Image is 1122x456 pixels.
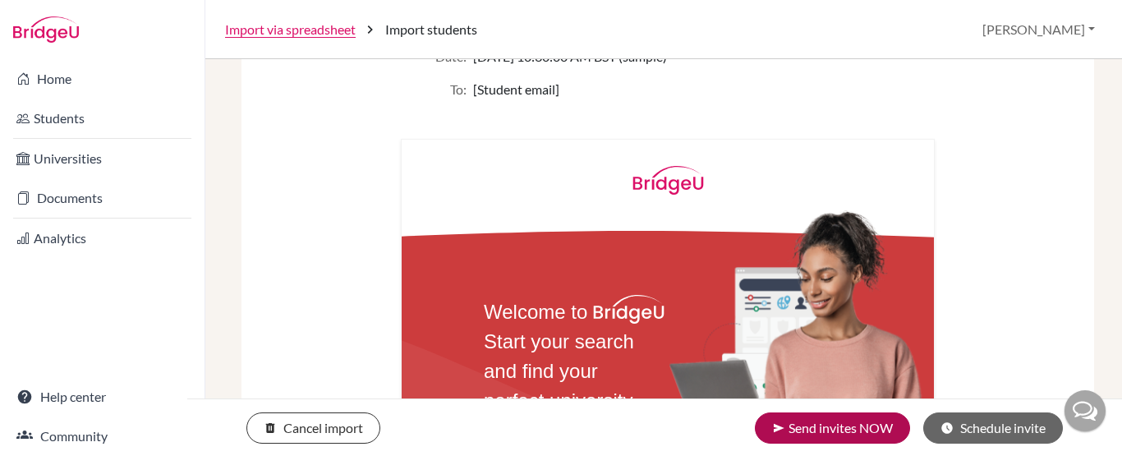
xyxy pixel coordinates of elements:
[3,420,201,453] a: Community
[362,21,379,38] i: chevron_right
[3,182,201,214] a: Documents
[593,295,664,324] img: BridgeU logo
[473,80,559,99] span: [Student email]
[3,142,201,175] a: Universities
[923,412,1063,444] button: Schedule invite
[3,102,201,135] a: Students
[940,421,954,435] i: schedule
[3,62,201,95] a: Home
[246,412,380,444] button: Cancel import
[772,421,785,435] i: send
[632,166,704,195] img: BridgeU logo
[755,412,910,444] button: Send invites NOW
[3,380,201,413] a: Help center
[13,16,79,43] img: Bridge-U
[385,20,477,39] span: Import students
[3,222,201,255] a: Analytics
[975,14,1102,45] button: [PERSON_NAME]
[401,80,467,99] span: To:
[225,20,356,39] a: Import via spreadsheet
[484,297,660,416] h2: Welcome to Start your search and find your perfect university.
[264,421,277,435] i: delete
[37,12,71,26] span: Help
